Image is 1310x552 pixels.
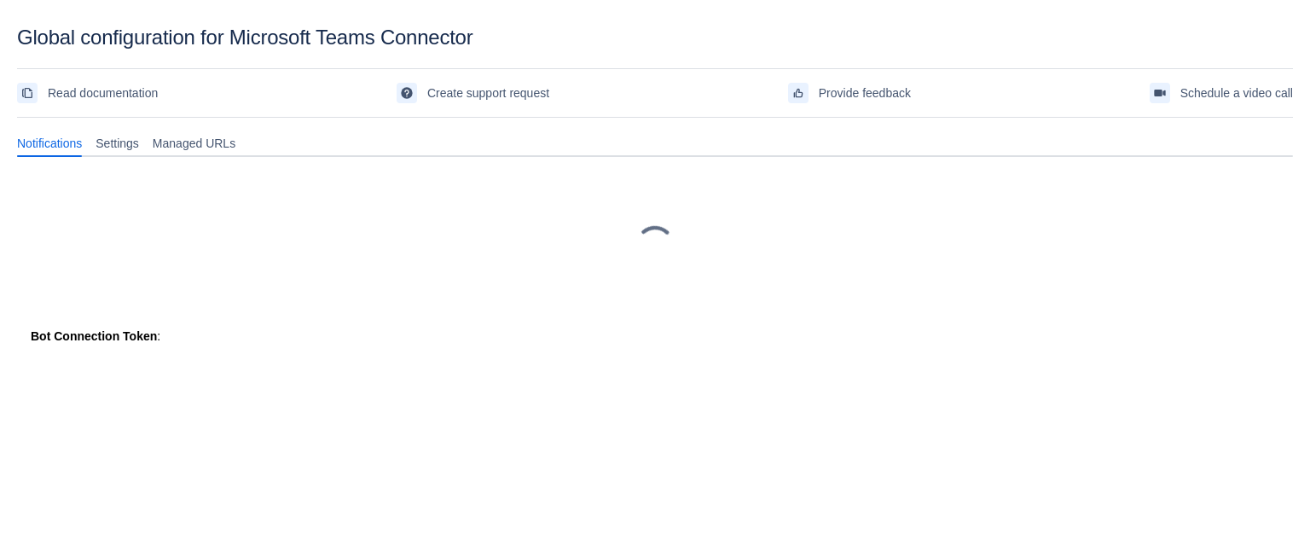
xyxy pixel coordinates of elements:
strong: Bot Connection Token [31,329,157,343]
span: Managed URLs [153,135,235,152]
div: Global configuration for Microsoft Teams Connector [17,26,1293,49]
span: Provide feedback [819,79,911,107]
span: Read documentation [48,79,158,107]
span: Schedule a video call [1180,79,1293,107]
span: Settings [96,135,139,152]
a: Provide feedback [788,79,911,107]
span: videoCall [1153,86,1167,100]
span: Notifications [17,135,82,152]
span: support [400,86,414,100]
a: Read documentation [17,79,158,107]
span: feedback [791,86,805,100]
span: Create support request [427,79,549,107]
span: documentation [20,86,34,100]
a: Schedule a video call [1150,79,1293,107]
a: Create support request [397,79,549,107]
div: : [31,328,1279,345]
